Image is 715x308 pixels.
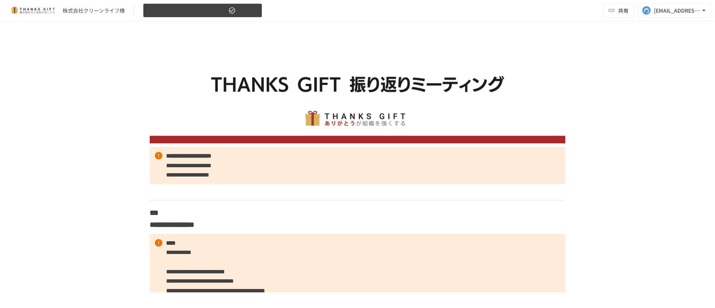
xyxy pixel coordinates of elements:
span: 【[DATE]】振り返りミーティング [148,6,227,15]
button: 共有 [603,3,635,18]
img: mMP1OxWUAhQbsRWCurg7vIHe5HqDpP7qZo7fRoNLXQh [9,4,57,16]
span: 共有 [618,6,629,15]
div: 株式会社クリーンライフ様 [63,7,125,15]
button: [EMAIL_ADDRESS][DOMAIN_NAME] [638,3,712,18]
button: 【[DATE]】振り返りミーティング [143,3,262,18]
div: [EMAIL_ADDRESS][DOMAIN_NAME] [654,6,700,15]
img: uuFqoRDbprMurcOPeowA2L3HFMRySkf0p6vMBFDe8dD [150,39,565,143]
